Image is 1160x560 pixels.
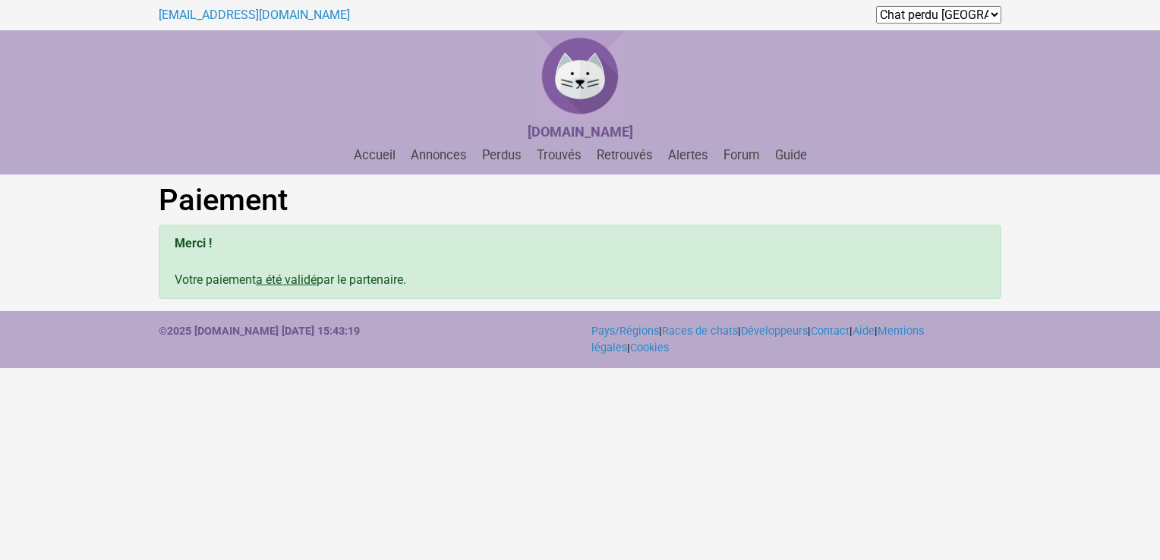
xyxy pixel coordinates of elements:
a: [EMAIL_ADDRESS][DOMAIN_NAME] [159,8,350,22]
a: Pays/Régions [591,325,659,338]
a: Guide [769,148,813,162]
a: Annonces [405,148,473,162]
a: Contact [811,325,850,338]
a: Mentions légales [591,325,924,354]
a: [DOMAIN_NAME] [528,125,633,140]
a: Races de chats [662,325,738,338]
u: a été validé [256,272,317,287]
a: Perdus [476,148,528,162]
div: Votre paiement par le partenaire. [159,225,1001,299]
img: Chat Perdu France [534,30,626,121]
a: Accueil [348,148,402,162]
a: Trouvés [531,148,588,162]
a: Retrouvés [591,148,659,162]
a: Alertes [662,148,714,162]
b: Merci ! [175,236,212,250]
h1: Paiement [159,182,1001,219]
div: | | | | | | [580,323,1013,356]
strong: [DOMAIN_NAME] [528,124,633,140]
strong: ©2025 [DOMAIN_NAME] [DATE] 15:43:19 [159,325,360,338]
a: Aide [853,325,875,338]
a: Forum [717,148,766,162]
a: Cookies [630,341,669,354]
a: Développeurs [741,325,808,338]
